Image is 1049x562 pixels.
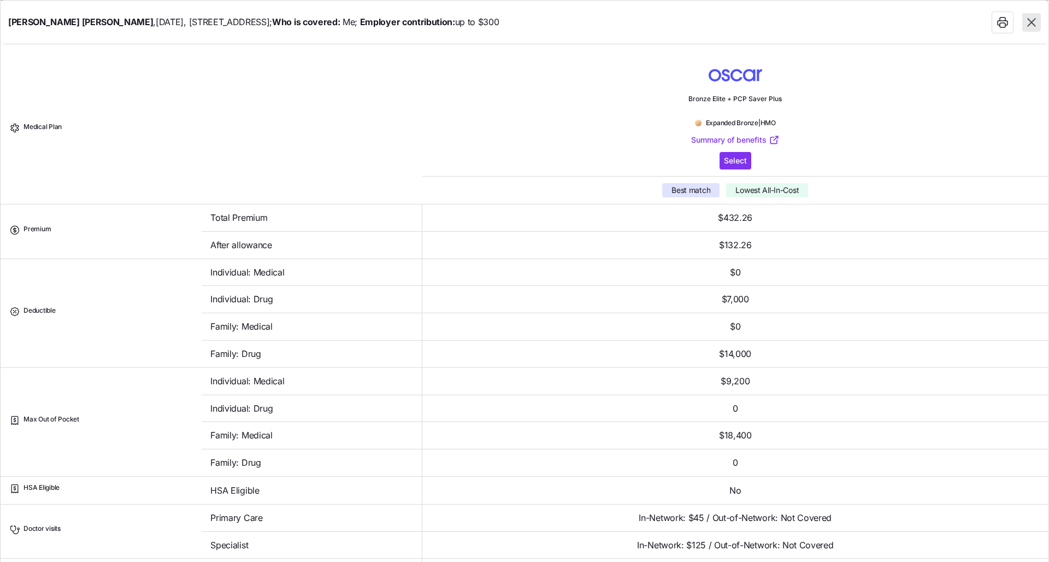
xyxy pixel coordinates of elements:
[210,511,262,525] span: Primary Care
[210,320,272,333] span: Family: Medical
[210,429,272,442] span: Family: Medical
[733,456,738,470] span: 0
[719,429,752,442] span: $18,400
[210,538,248,552] span: Specialist
[706,119,776,128] span: Expanded Bronze | HMO
[210,266,284,279] span: Individual: Medical
[719,238,752,252] span: $132.26
[210,211,267,225] span: Total Premium
[691,134,780,145] a: Summary of benefits
[1022,13,1041,32] button: Close plan comparison table
[23,415,79,429] span: Max Out of Pocket
[639,511,832,525] span: In-Network: $45 / Out-of-Network: Not Covered
[680,95,791,112] span: Bronze Elite + PCP Saver Plus
[698,62,772,88] img: Oscar
[724,155,747,166] span: Select
[637,538,833,552] span: In-Network: $125 / Out-of-Network: Not Covered
[210,456,261,470] span: Family: Drug
[23,306,56,320] span: Deductible
[210,347,261,361] span: Family: Drug
[730,266,740,279] span: $0
[735,185,799,196] span: Lowest All-In-Cost
[210,402,273,415] span: Individual: Drug
[8,15,499,29] span: , [DATE] , [STREET_ADDRESS] ; Me ; up to $300
[360,16,455,27] b: Employer contribution:
[23,524,61,538] span: Doctor visits
[8,16,153,27] b: [PERSON_NAME] [PERSON_NAME]
[730,320,740,333] span: $0
[720,152,751,169] button: Select
[23,122,62,137] span: Medical Plan
[210,484,259,497] span: HSA Eligible
[23,225,51,239] span: Premium
[23,483,60,497] span: HSA Eligible
[733,402,738,415] span: 0
[729,484,741,497] span: No
[272,16,340,27] b: Who is covered:
[671,185,710,196] span: Best match
[719,347,751,361] span: $14,000
[721,374,750,388] span: $9,200
[722,292,749,306] span: $7,000
[718,211,752,225] span: $432.26
[210,374,284,388] span: Individual: Medical
[210,238,272,252] span: After allowance
[210,292,273,306] span: Individual: Drug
